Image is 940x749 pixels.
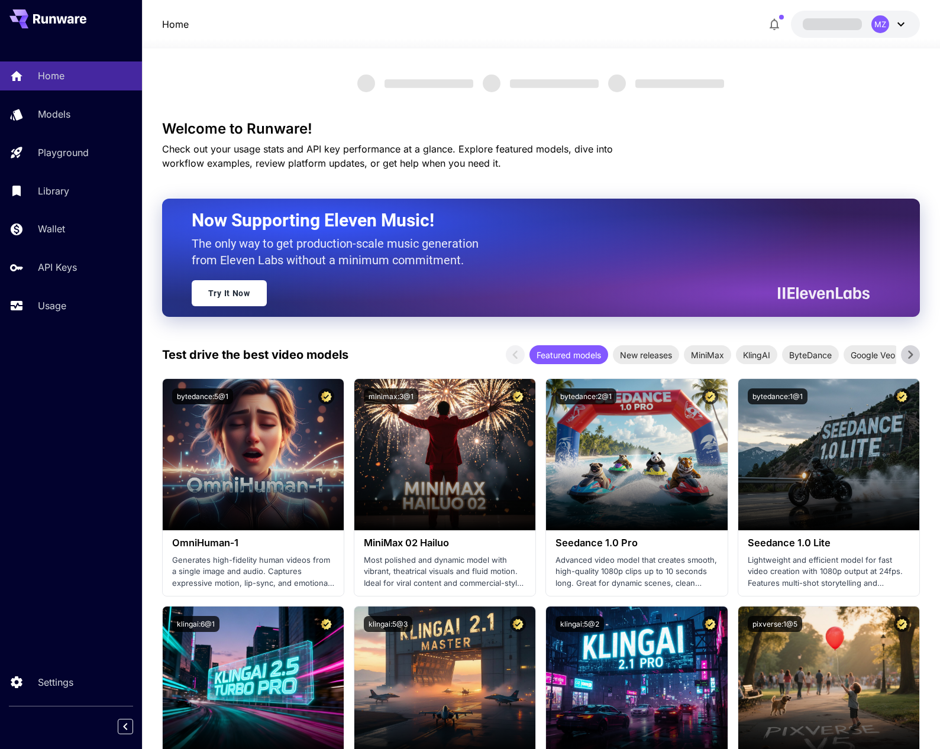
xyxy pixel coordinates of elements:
[613,345,679,364] div: New releases
[894,388,910,404] button: Certified Model – Vetted for best performance and includes a commercial license.
[162,121,920,137] h3: Welcome to Runware!
[192,280,267,306] a: Try It Now
[162,17,189,31] a: Home
[555,616,604,632] button: klingai:5@2
[529,345,608,364] div: Featured models
[118,719,133,734] button: Collapse sidebar
[894,616,910,632] button: Certified Model – Vetted for best performance and includes a commercial license.
[684,349,731,361] span: MiniMax
[871,15,889,33] div: MZ
[748,616,802,632] button: pixverse:1@5
[844,349,902,361] span: Google Veo
[192,235,487,268] p: The only way to get production-scale music generation from Eleven Labs without a minimum commitment.
[38,145,89,160] p: Playground
[782,349,839,361] span: ByteDance
[354,379,535,530] img: alt
[172,555,334,589] p: Generates high-fidelity human videos from a single image and audio. Captures expressive motion, l...
[172,537,334,549] h3: OmniHuman‑1
[318,616,334,632] button: Certified Model – Vetted for best performance and includes a commercial license.
[38,222,65,236] p: Wallet
[613,349,679,361] span: New releases
[364,537,526,549] h3: MiniMax 02 Hailuo
[546,379,727,530] img: alt
[162,17,189,31] nav: breadcrumb
[844,345,902,364] div: Google Veo
[192,209,861,232] h2: Now Supporting Eleven Music!
[172,616,219,632] button: klingai:6@1
[127,716,142,737] div: Collapse sidebar
[736,345,777,364] div: KlingAI
[736,349,777,361] span: KlingAI
[791,11,920,38] button: MZ
[38,299,66,313] p: Usage
[172,388,233,404] button: bytedance:5@1
[782,345,839,364] div: ByteDance
[38,675,73,689] p: Settings
[555,555,718,589] p: Advanced video model that creates smooth, high-quality 1080p clips up to 10 seconds long. Great f...
[38,107,70,121] p: Models
[364,388,418,404] button: minimax:3@1
[738,379,919,530] img: alt
[702,616,718,632] button: Certified Model – Vetted for best performance and includes a commercial license.
[318,388,334,404] button: Certified Model – Vetted for best performance and includes a commercial license.
[702,388,718,404] button: Certified Model – Vetted for best performance and includes a commercial license.
[38,260,77,274] p: API Keys
[748,537,910,549] h3: Seedance 1.0 Lite
[529,349,608,361] span: Featured models
[38,184,69,198] p: Library
[163,379,344,530] img: alt
[748,555,910,589] p: Lightweight and efficient model for fast video creation with 1080p output at 24fps. Features mult...
[364,555,526,589] p: Most polished and dynamic model with vibrant, theatrical visuals and fluid motion. Ideal for vira...
[162,346,348,364] p: Test drive the best video models
[510,616,526,632] button: Certified Model – Vetted for best performance and includes a commercial license.
[38,69,64,83] p: Home
[364,616,412,632] button: klingai:5@3
[162,143,613,169] span: Check out your usage stats and API key performance at a glance. Explore featured models, dive int...
[555,537,718,549] h3: Seedance 1.0 Pro
[510,388,526,404] button: Certified Model – Vetted for best performance and includes a commercial license.
[684,345,731,364] div: MiniMax
[555,388,616,404] button: bytedance:2@1
[748,388,807,404] button: bytedance:1@1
